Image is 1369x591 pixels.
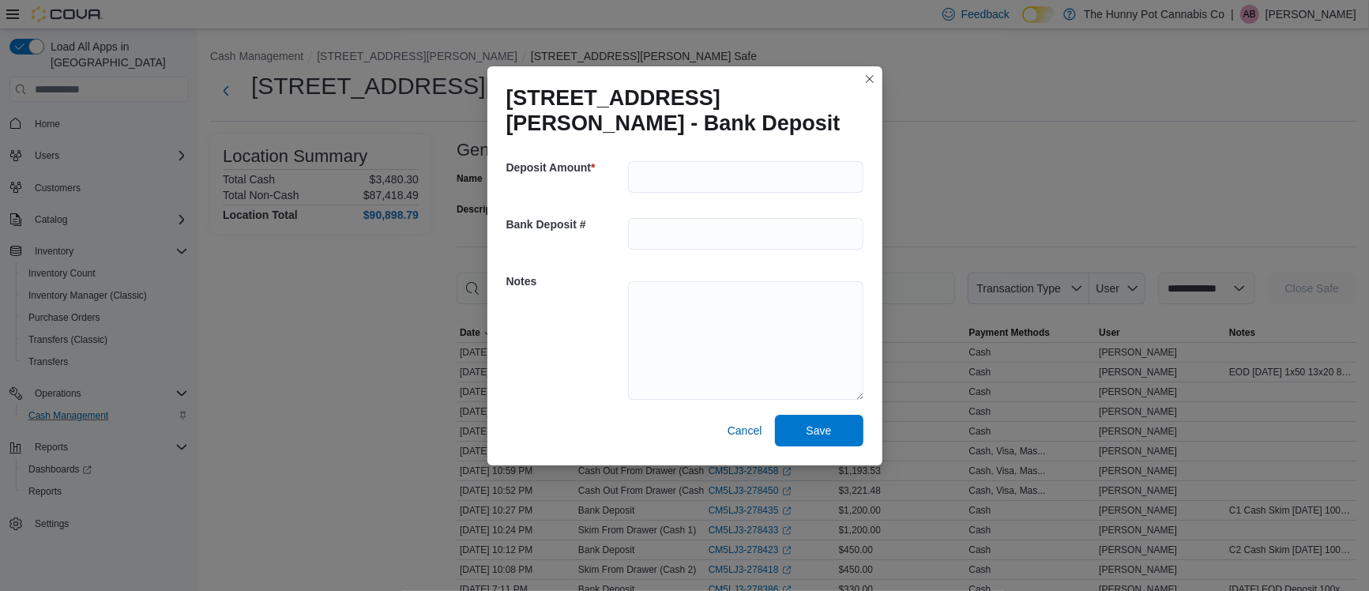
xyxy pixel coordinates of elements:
[506,209,625,240] h5: Bank Deposit #
[807,423,832,439] span: Save
[506,85,851,136] h1: [STREET_ADDRESS][PERSON_NAME] - Bank Deposit
[721,415,769,446] button: Cancel
[506,152,625,183] h5: Deposit Amount
[775,415,863,446] button: Save
[860,70,879,88] button: Closes this modal window
[506,265,625,297] h5: Notes
[728,423,762,439] span: Cancel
